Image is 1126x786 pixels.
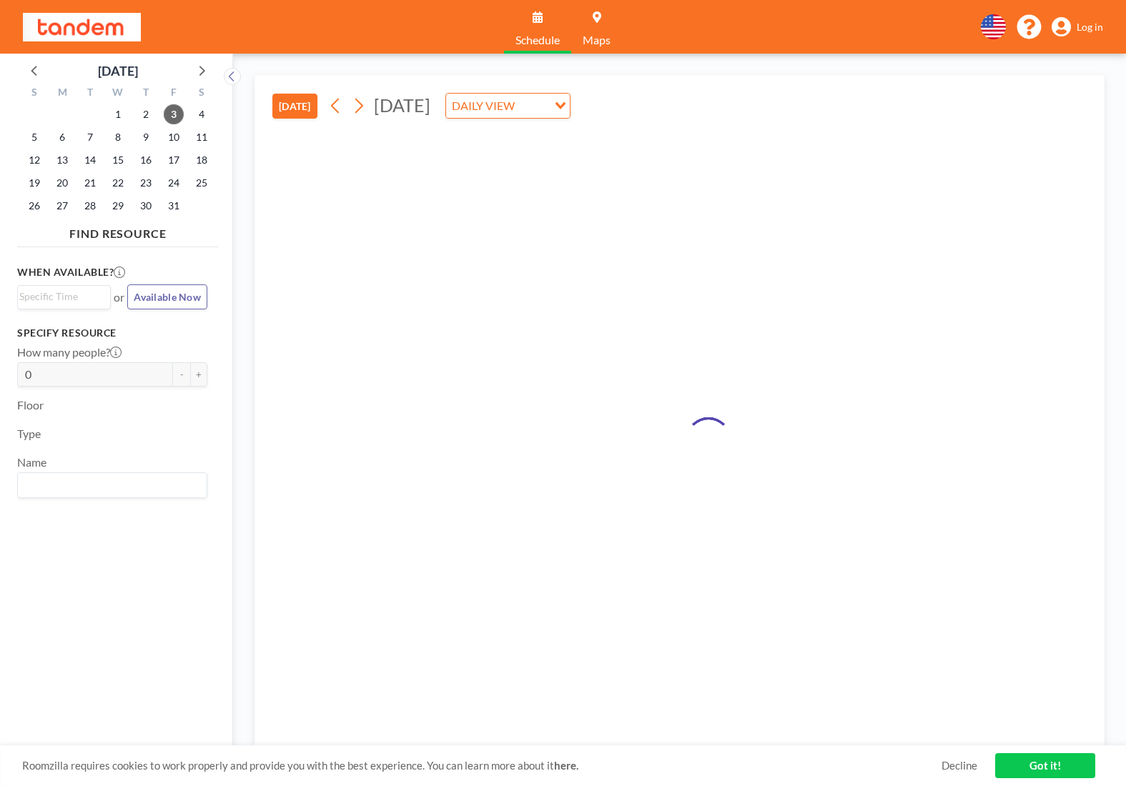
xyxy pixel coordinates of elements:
span: Wednesday, October 1, 2025 [108,104,128,124]
span: Thursday, October 9, 2025 [136,127,156,147]
input: Search for option [19,289,102,304]
button: - [173,362,190,387]
label: How many people? [17,345,122,359]
span: Monday, October 13, 2025 [52,150,72,170]
a: Decline [942,759,977,772]
span: Wednesday, October 15, 2025 [108,150,128,170]
span: Friday, October 17, 2025 [164,150,184,170]
span: Monday, October 6, 2025 [52,127,72,147]
span: Wednesday, October 29, 2025 [108,196,128,216]
span: Saturday, October 11, 2025 [192,127,212,147]
span: Wednesday, October 22, 2025 [108,173,128,193]
div: Search for option [18,473,207,497]
div: T [132,84,159,103]
div: Search for option [446,94,570,118]
label: Name [17,455,46,469]
span: Tuesday, October 14, 2025 [80,150,100,170]
span: Monday, October 27, 2025 [52,196,72,216]
input: Search for option [519,96,546,115]
span: Log in [1077,21,1103,34]
span: Tuesday, October 28, 2025 [80,196,100,216]
span: DAILY VIEW [449,96,518,115]
div: T [76,84,104,103]
span: Friday, October 3, 2025 [164,104,184,124]
span: Thursday, October 23, 2025 [136,173,156,193]
div: S [21,84,49,103]
span: Wednesday, October 8, 2025 [108,127,128,147]
a: Got it! [995,753,1095,778]
label: Floor [17,398,44,412]
span: Thursday, October 16, 2025 [136,150,156,170]
span: Sunday, October 5, 2025 [24,127,44,147]
button: Available Now [127,284,207,309]
span: Thursday, October 30, 2025 [136,196,156,216]
span: Monday, October 20, 2025 [52,173,72,193]
span: Thursday, October 2, 2025 [136,104,156,124]
div: [DATE] [98,61,138,81]
span: or [114,290,124,304]
span: Available Now [134,291,201,303]
span: Sunday, October 19, 2025 [24,173,44,193]
h3: Specify resource [17,327,207,339]
button: [DATE] [272,94,317,119]
span: Tuesday, October 21, 2025 [80,173,100,193]
input: Search for option [19,476,199,494]
a: here. [554,759,578,772]
a: Log in [1052,17,1103,37]
span: Saturday, October 25, 2025 [192,173,212,193]
span: Friday, October 24, 2025 [164,173,184,193]
label: Type [17,427,41,441]
span: Tuesday, October 7, 2025 [80,127,100,147]
img: organization-logo [23,13,141,41]
div: F [159,84,187,103]
div: Search for option [18,286,110,307]
span: Roomzilla requires cookies to work properly and provide you with the best experience. You can lea... [22,759,942,772]
span: [DATE] [374,94,430,116]
h4: FIND RESOURCE [17,221,219,241]
span: Sunday, October 26, 2025 [24,196,44,216]
span: Maps [583,34,611,46]
div: W [104,84,132,103]
span: Friday, October 10, 2025 [164,127,184,147]
span: Sunday, October 12, 2025 [24,150,44,170]
span: Saturday, October 4, 2025 [192,104,212,124]
div: M [49,84,76,103]
span: Saturday, October 18, 2025 [192,150,212,170]
span: Schedule [515,34,560,46]
span: Friday, October 31, 2025 [164,196,184,216]
button: + [190,362,207,387]
div: S [187,84,215,103]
